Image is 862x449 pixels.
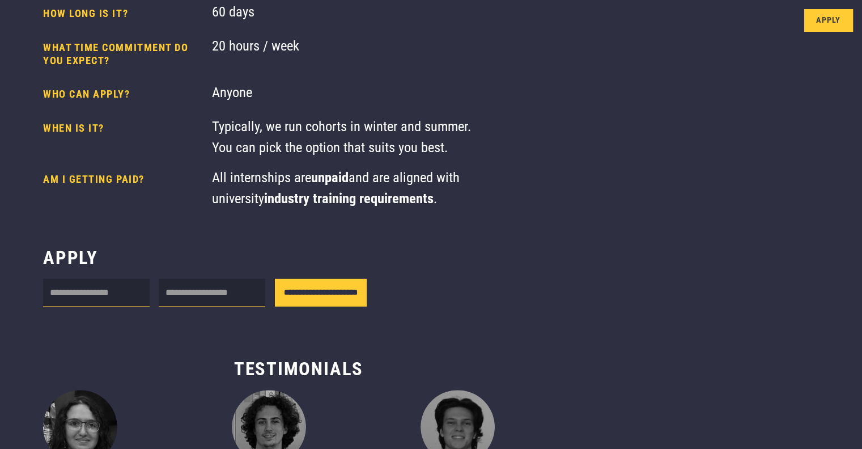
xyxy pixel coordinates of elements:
[43,88,202,101] h4: Who can apply?
[311,169,349,186] strong: unpaid
[43,122,202,152] h4: When is it?
[804,9,853,32] a: Apply
[43,246,98,270] h3: Apply
[43,279,367,311] form: Internship form
[212,116,478,158] div: Typically, we run cohorts in winter and summer. You can pick the option that suits you best.
[43,41,202,68] h4: What time commitment do you expect?
[212,82,478,107] div: Anyone
[212,167,478,209] div: All internships are and are aligned with university .
[43,358,554,381] h3: Testimonials
[212,36,478,73] div: 20 hours / week
[264,190,434,207] strong: industry training requirements
[43,7,202,20] h4: How long is it?
[212,2,478,26] div: 60 days
[43,173,202,203] h4: AM I GETTING PAID?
